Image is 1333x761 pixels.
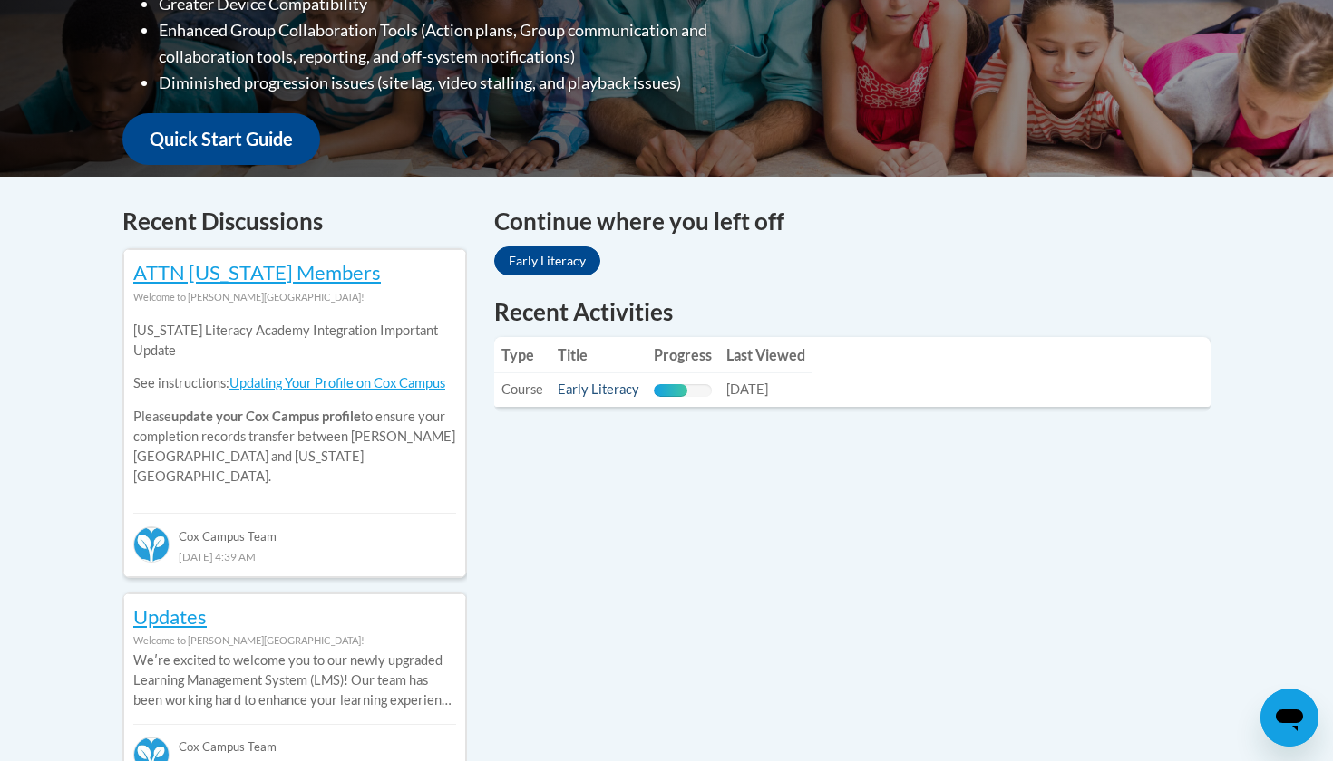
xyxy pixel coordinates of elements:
div: [DATE] 4:39 AM [133,546,456,566]
span: Course [501,381,543,397]
div: Progress, % [654,384,687,397]
iframe: Button to launch messaging window [1260,689,1318,747]
span: [DATE] [726,381,768,397]
a: Quick Start Guide [122,113,320,165]
h4: Continue where you left off [494,204,1211,239]
th: Title [550,337,647,373]
b: update your Cox Campus profile [171,409,361,424]
th: Type [494,337,550,373]
img: Cox Campus Team [133,526,170,563]
a: ATTN [US_STATE] Members [133,260,381,284]
th: Progress [647,337,719,373]
div: Welcome to [PERSON_NAME][GEOGRAPHIC_DATA]! [133,631,456,650]
a: Updating Your Profile on Cox Campus [229,375,445,390]
a: Early Literacy [558,381,639,397]
div: Welcome to [PERSON_NAME][GEOGRAPHIC_DATA]! [133,287,456,307]
h1: Recent Activities [494,295,1211,328]
div: Cox Campus Team [133,724,456,756]
p: [US_STATE] Literacy Academy Integration Important Update [133,321,456,361]
h4: Recent Discussions [122,204,467,239]
a: Updates [133,604,207,629]
p: Weʹre excited to welcome you to our newly upgraded Learning Management System (LMS)! Our team has... [133,650,456,710]
th: Last Viewed [719,337,812,373]
div: Please to ensure your completion records transfer between [PERSON_NAME][GEOGRAPHIC_DATA] and [US_... [133,307,456,500]
p: See instructions: [133,373,456,393]
li: Enhanced Group Collaboration Tools (Action plans, Group communication and collaboration tools, re... [159,17,780,70]
li: Diminished progression issues (site lag, video stalling, and playback issues) [159,70,780,96]
a: Early Literacy [494,246,600,275]
div: Cox Campus Team [133,513,456,545]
